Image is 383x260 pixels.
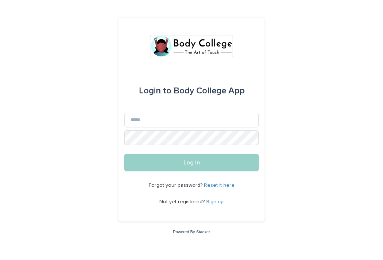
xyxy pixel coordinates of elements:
span: Login to [139,86,171,95]
a: Sign up [206,199,224,204]
div: Body College App [139,81,244,101]
img: xvtzy2PTuGgGH0xbwGb2 [150,35,232,57]
button: Log in [124,154,259,171]
span: Log in [183,160,200,166]
a: Reset it here [204,183,235,188]
a: Powered By Stacker [173,230,210,234]
span: Forgot your password? [149,183,204,188]
span: Not yet registered? [159,199,206,204]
